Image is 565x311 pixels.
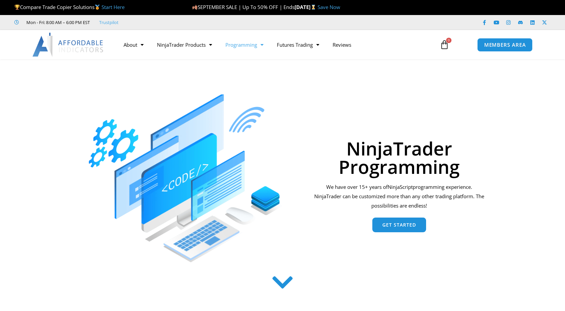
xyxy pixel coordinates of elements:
[477,38,533,52] a: MEMBERS AREA
[99,18,119,26] a: Trustpilot
[314,184,484,209] span: programming experience. NinjaTrader can be customized more than any other trading platform. The p...
[117,37,150,52] a: About
[484,42,526,47] span: MEMBERS AREA
[102,4,125,10] a: Start Here
[446,38,451,43] span: 0
[192,4,295,10] span: SEPTEMBER SALE | Up To 50% OFF | Ends
[312,183,486,211] div: We have over 15+ years of
[430,35,459,54] a: 0
[192,5,197,10] img: 🍂
[89,94,282,262] img: programming 1 | Affordable Indicators – NinjaTrader
[117,37,432,52] nav: Menu
[318,4,340,10] a: Save Now
[95,5,100,10] img: 🥇
[312,139,486,176] h1: NinjaTrader Programming
[372,218,426,232] a: Get Started
[14,4,125,10] span: Compare Trade Copier Solutions
[295,4,318,10] strong: [DATE]
[311,5,316,10] img: ⌛
[32,33,104,57] img: LogoAI | Affordable Indicators – NinjaTrader
[219,37,270,52] a: Programming
[270,37,326,52] a: Futures Trading
[150,37,219,52] a: NinjaTrader Products
[382,223,416,227] span: Get Started
[388,184,413,190] span: NinjaScript
[25,18,90,26] span: Mon - Fri: 8:00 AM – 6:00 PM EST
[326,37,358,52] a: Reviews
[15,5,20,10] img: 🏆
